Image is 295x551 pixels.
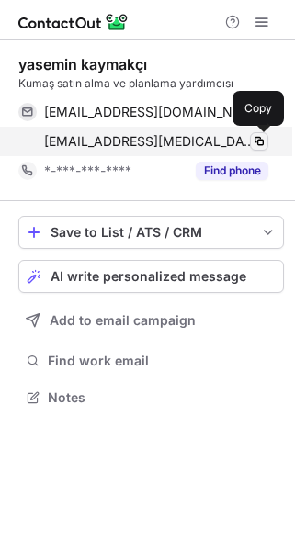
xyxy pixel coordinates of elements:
button: Reveal Button [196,162,268,180]
div: Kumaş satın alma ve planlama yardımcısı [18,75,284,92]
span: Find work email [48,353,277,369]
div: Save to List / ATS / CRM [51,225,252,240]
span: [EMAIL_ADDRESS][MEDICAL_DATA][DOMAIN_NAME] [44,133,255,150]
span: AI write personalized message [51,269,246,284]
span: Add to email campaign [50,313,196,328]
button: save-profile-one-click [18,216,284,249]
button: Notes [18,385,284,410]
span: [EMAIL_ADDRESS][DOMAIN_NAME] [44,104,255,120]
button: Add to email campaign [18,304,284,337]
img: ContactOut v5.3.10 [18,11,129,33]
button: AI write personalized message [18,260,284,293]
button: Find work email [18,348,284,374]
span: Notes [48,389,277,406]
div: yasemin kaymakçı [18,55,147,73]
